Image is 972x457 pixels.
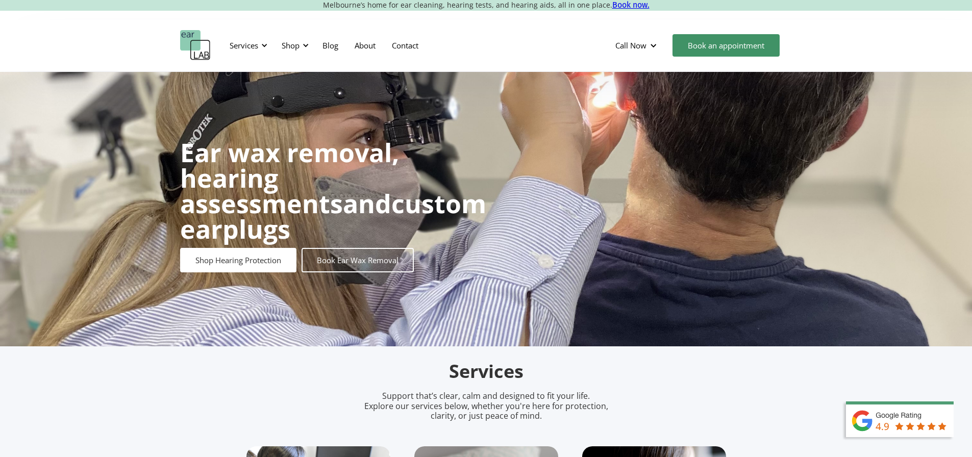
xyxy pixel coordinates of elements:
div: Call Now [615,40,646,50]
a: Contact [384,31,427,60]
a: About [346,31,384,60]
a: Blog [314,31,346,60]
strong: Ear wax removal, hearing assessments [180,135,399,221]
div: Services [223,30,270,61]
div: Shop [282,40,300,50]
div: Call Now [607,30,667,61]
p: Support that’s clear, calm and designed to fit your life. Explore our services below, whether you... [351,391,621,421]
div: Services [230,40,258,50]
div: Shop [276,30,312,61]
a: Book an appointment [672,34,780,57]
h2: Services [246,360,726,384]
a: home [180,30,211,61]
strong: custom earplugs [180,186,486,246]
a: Book Ear Wax Removal [302,248,414,272]
a: Shop Hearing Protection [180,248,296,272]
h1: and [180,140,486,242]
